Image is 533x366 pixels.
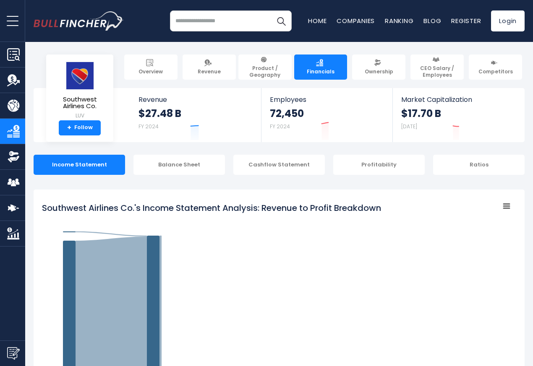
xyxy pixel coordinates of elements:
[401,96,515,104] span: Market Capitalization
[59,120,101,135] a: +Follow
[365,68,393,75] span: Ownership
[433,155,525,175] div: Ratios
[385,16,413,25] a: Ranking
[261,88,392,142] a: Employees 72,450 FY 2024
[308,16,327,25] a: Home
[183,55,236,80] a: Revenue
[270,123,290,130] small: FY 2024
[67,124,71,132] strong: +
[337,16,375,25] a: Companies
[270,96,384,104] span: Employees
[414,65,460,78] span: CEO Salary / Employees
[53,96,107,110] span: Southwest Airlines Co.
[130,88,261,142] a: Revenue $27.48 B FY 2024
[238,55,292,80] a: Product / Geography
[478,68,513,75] span: Competitors
[138,96,253,104] span: Revenue
[7,151,20,163] img: Ownership
[42,202,381,214] tspan: Southwest Airlines Co.'s Income Statement Analysis: Revenue to Profit Breakdown
[423,16,441,25] a: Blog
[393,88,524,142] a: Market Capitalization $17.70 B [DATE]
[133,155,225,175] div: Balance Sheet
[138,123,159,130] small: FY 2024
[451,16,481,25] a: Register
[52,61,107,120] a: Southwest Airlines Co. LUV
[294,55,347,80] a: Financials
[233,155,325,175] div: Cashflow Statement
[124,55,178,80] a: Overview
[401,123,417,130] small: [DATE]
[34,11,124,31] img: bullfincher logo
[138,107,181,120] strong: $27.48 B
[307,68,334,75] span: Financials
[53,112,107,119] small: LUV
[271,10,292,31] button: Search
[270,107,304,120] strong: 72,450
[34,11,124,31] a: Go to homepage
[352,55,405,80] a: Ownership
[333,155,425,175] div: Profitability
[410,55,464,80] a: CEO Salary / Employees
[198,68,221,75] span: Revenue
[491,10,525,31] a: Login
[242,65,288,78] span: Product / Geography
[34,155,125,175] div: Income Statement
[138,68,163,75] span: Overview
[469,55,522,80] a: Competitors
[401,107,441,120] strong: $17.70 B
